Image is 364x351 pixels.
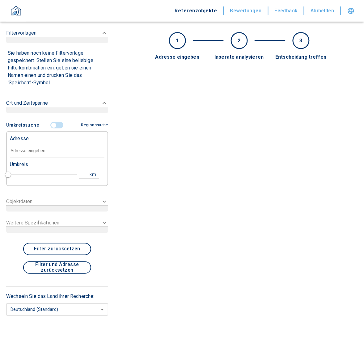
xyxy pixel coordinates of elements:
div: Deutschland (Standard) [6,301,108,318]
div: Filtervorlagen [6,49,108,88]
p: Wechseln Sie das Land ihrer Recherche: [6,293,108,300]
button: Regionssuche [81,122,108,129]
p: Objektdaten [6,198,33,205]
img: ProperBird Logo and Home Button [8,4,24,19]
input: Adresse eingeben [10,144,104,158]
button: ProperBird Logo and Home Button [6,4,26,22]
div: Ort und Zeitspanne [6,93,108,119]
div: Objektdaten [6,194,108,215]
div: Adresse eingeben [154,54,201,61]
p: Weitere Spezifikationen [6,219,59,227]
button: km [79,170,99,179]
div: Entscheidung treffen [278,54,324,61]
div: km [91,171,97,178]
div: Filtervorlagen [6,119,108,189]
button: Referenzobjekte [169,6,224,15]
p: Filtervorlagen [6,29,36,37]
p: Adresse [10,135,29,142]
button: Umkreissuche [6,121,39,129]
p: 1 [176,37,179,44]
p: 3 [299,37,302,44]
button: Filter zurücksetzen [23,243,91,255]
button: Feedback [269,6,305,15]
div: Inserate analysieren [216,54,262,61]
div: Filtervorlagen [6,23,108,49]
button: Abmelden [304,6,341,15]
button: Bewertungen [224,6,269,15]
p: Sie haben noch keine Filtervorlage gespeichert. Stellen Sie eine beliebige Filterkombination ein,... [8,49,107,86]
p: Ort und Zeitspanne [6,99,48,107]
p: 2 [238,37,240,44]
button: Filter und Adresse zurücksetzen [23,261,91,274]
p: Umkreis [10,161,28,168]
div: Weitere Spezifikationen [6,215,108,237]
